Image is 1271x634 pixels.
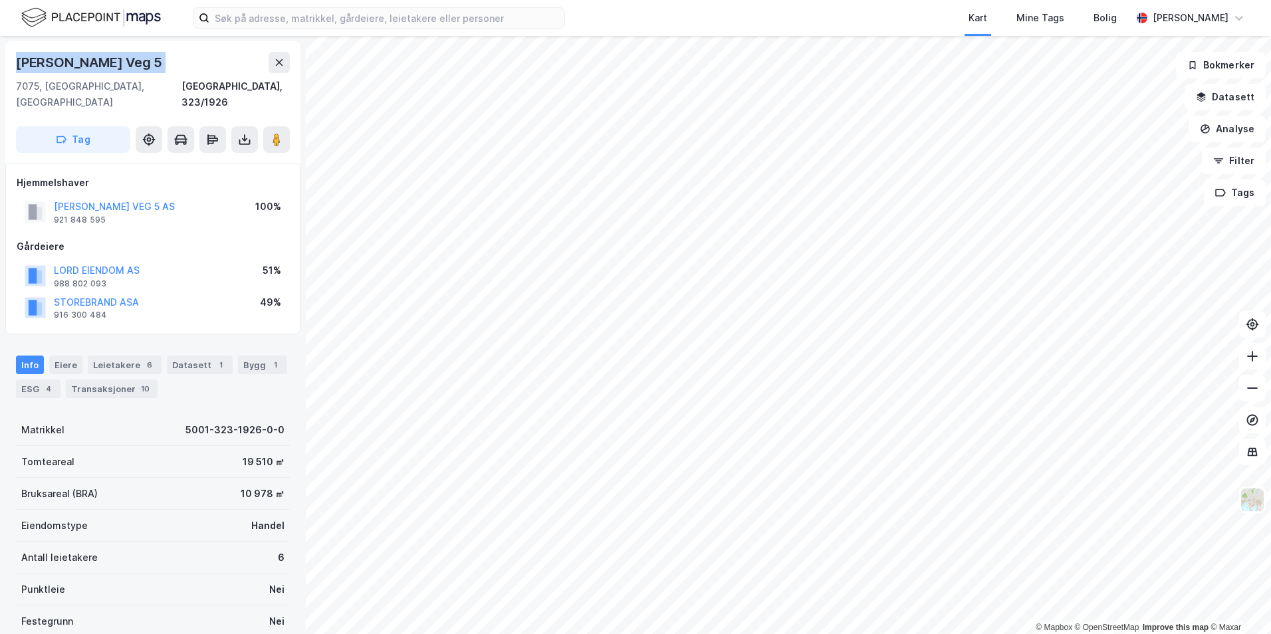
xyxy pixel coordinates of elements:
button: Filter [1202,148,1266,174]
div: Leietakere [88,356,162,374]
div: Handel [251,518,285,534]
div: Hjemmelshaver [17,175,289,191]
a: Improve this map [1143,623,1209,632]
div: Bolig [1094,10,1117,26]
iframe: Chat Widget [1205,570,1271,634]
div: Festegrunn [21,613,73,629]
div: 49% [260,294,281,310]
div: Nei [269,581,285,597]
div: 19 510 ㎡ [243,454,285,470]
button: Tag [16,126,130,153]
div: 100% [255,199,281,215]
div: Nei [269,613,285,629]
div: 4 [42,382,55,395]
div: Punktleie [21,581,65,597]
div: ESG [16,379,60,398]
button: Bokmerker [1176,52,1266,78]
button: Tags [1204,179,1266,206]
div: Mine Tags [1016,10,1064,26]
div: Matrikkel [21,422,64,438]
div: [PERSON_NAME] Veg 5 [16,52,165,73]
div: 988 802 093 [54,278,106,289]
a: Mapbox [1036,623,1072,632]
div: 10 [138,382,152,395]
div: Antall leietakere [21,550,98,566]
div: Info [16,356,44,374]
button: Datasett [1185,84,1266,110]
div: Kontrollprogram for chat [1205,570,1271,634]
div: 10 978 ㎡ [241,486,285,502]
div: 6 [278,550,285,566]
div: [GEOGRAPHIC_DATA], 323/1926 [181,78,290,110]
div: 1 [214,358,227,371]
img: logo.f888ab2527a4732fd821a326f86c7f29.svg [21,6,161,29]
div: Tomteareal [21,454,74,470]
div: Kart [969,10,987,26]
div: Eiendomstype [21,518,88,534]
div: 5001-323-1926-0-0 [185,422,285,438]
button: Analyse [1189,116,1266,142]
div: 1 [269,358,282,371]
div: Datasett [167,356,233,374]
div: 921 848 595 [54,215,106,225]
img: Z [1240,487,1265,512]
div: 7075, [GEOGRAPHIC_DATA], [GEOGRAPHIC_DATA] [16,78,181,110]
div: Bygg [238,356,287,374]
div: 51% [263,263,281,278]
div: Gårdeiere [17,239,289,255]
div: Transaksjoner [66,379,158,398]
div: Eiere [49,356,82,374]
div: [PERSON_NAME] [1153,10,1228,26]
div: 6 [143,358,156,371]
a: OpenStreetMap [1075,623,1139,632]
div: 916 300 484 [54,310,107,320]
input: Søk på adresse, matrikkel, gårdeiere, leietakere eller personer [209,8,564,28]
div: Bruksareal (BRA) [21,486,98,502]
